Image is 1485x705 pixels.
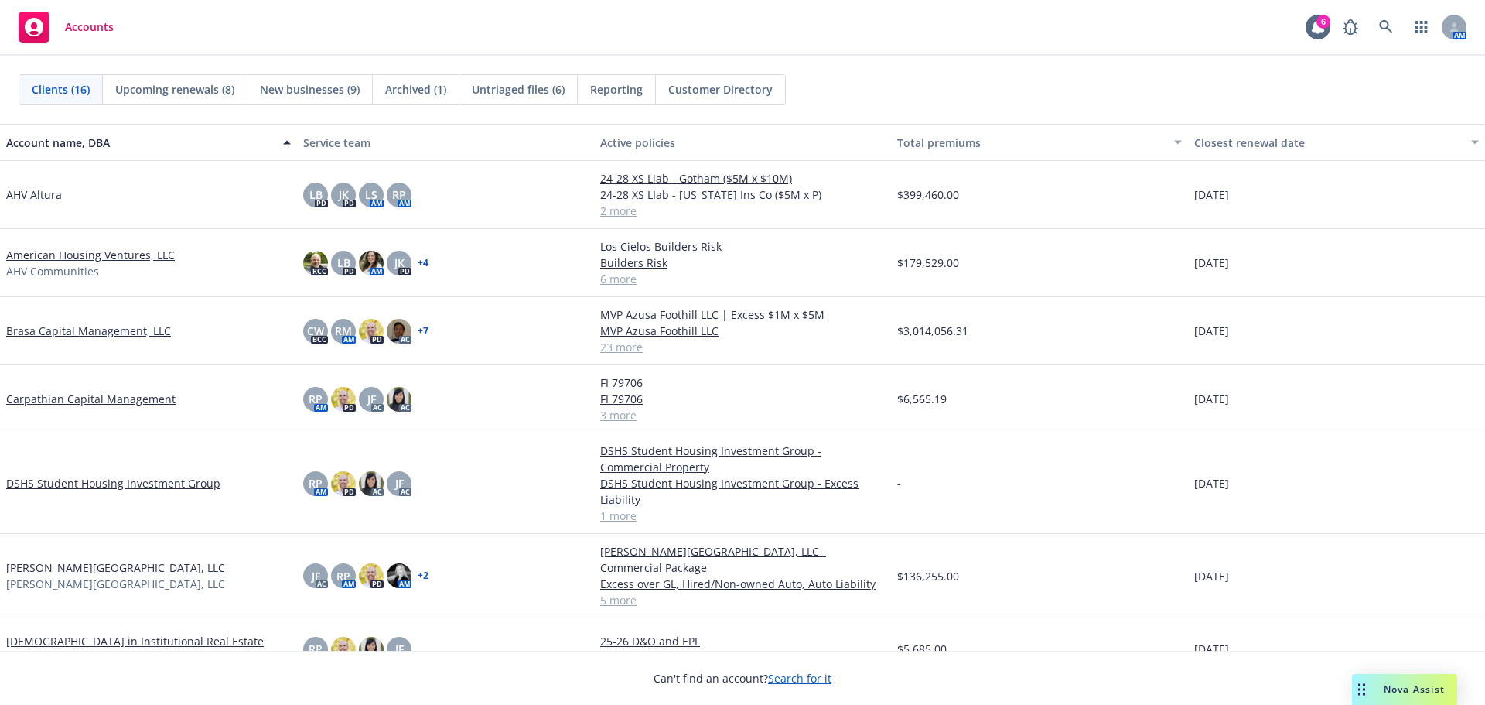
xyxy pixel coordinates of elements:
[600,187,885,203] a: 24-28 XS LIab - [US_STATE] Ins Co ($5M x P)
[115,81,234,98] span: Upcoming renewals (8)
[6,391,176,407] a: Carpathian Capital Management
[600,135,885,151] div: Active policies
[600,633,885,649] a: 25-26 D&O and EPL
[897,641,947,657] span: $5,685.00
[6,560,225,576] a: [PERSON_NAME][GEOGRAPHIC_DATA], LLC
[600,238,885,255] a: Los Cielos Builders Risk
[600,306,885,323] a: MVP Azusa Foothill LLC | Excess $1M x $5M
[331,387,356,412] img: photo
[1194,187,1229,203] span: [DATE]
[897,255,959,271] span: $179,529.00
[600,255,885,271] a: Builders Risk
[897,135,1165,151] div: Total premiums
[600,407,885,423] a: 3 more
[1316,15,1330,29] div: 6
[1194,568,1229,584] span: [DATE]
[418,571,428,580] a: + 2
[309,391,323,407] span: RP
[303,135,588,151] div: Service team
[331,637,356,662] img: photo
[6,323,171,339] a: Brasa Capital Management, LLC
[6,187,62,203] a: AHV Altura
[309,187,323,203] span: LB
[65,21,114,33] span: Accounts
[359,563,384,588] img: photo
[1371,12,1401,43] a: Search
[6,247,175,263] a: American Housing Ventures, LLC
[336,568,350,584] span: RP
[365,187,377,203] span: LS
[600,443,885,475] a: DSHS Student Housing Investment Group - Commercial Property
[590,81,643,98] span: Reporting
[309,475,323,491] span: RP
[600,543,885,576] a: [PERSON_NAME][GEOGRAPHIC_DATA], LLC - Commercial Package
[1194,323,1229,339] span: [DATE]
[418,258,428,268] a: + 4
[768,671,831,686] a: Search for it
[395,475,404,491] span: JF
[387,387,411,412] img: photo
[600,339,885,355] a: 23 more
[1352,674,1457,705] button: Nova Assist
[1194,391,1229,407] span: [DATE]
[6,263,99,279] span: AHV Communities
[668,81,773,98] span: Customer Directory
[600,170,885,187] a: 24-28 XS Liab - Gotham ($5M x $10M)
[385,81,446,98] span: Archived (1)
[1194,255,1229,271] span: [DATE]
[339,187,349,203] span: JK
[1194,641,1229,657] span: [DATE]
[1352,674,1371,705] div: Drag to move
[303,251,328,275] img: photo
[600,271,885,287] a: 6 more
[600,203,885,219] a: 2 more
[472,81,565,98] span: Untriaged files (6)
[600,391,885,407] a: FI 79706
[260,81,360,98] span: New businesses (9)
[335,323,352,339] span: RM
[297,124,594,161] button: Service team
[6,475,220,491] a: DSHS Student Housing Investment Group
[1194,475,1229,491] span: [DATE]
[1384,683,1445,696] span: Nova Assist
[600,508,885,524] a: 1 more
[600,375,885,391] a: FI 79706
[897,187,959,203] span: $399,460.00
[654,670,831,686] span: Can't find an account?
[1194,135,1462,151] div: Closest renewal date
[312,568,320,584] span: JF
[897,323,968,339] span: $3,014,056.31
[600,649,885,666] a: 25-26 GL - NIAC
[359,637,384,662] img: photo
[12,5,120,49] a: Accounts
[600,592,885,608] a: 5 more
[897,475,901,491] span: -
[6,633,291,666] a: [DEMOGRAPHIC_DATA] in Institutional Real Estate (FIIRE)
[6,576,225,592] span: [PERSON_NAME][GEOGRAPHIC_DATA], LLC
[1335,12,1366,43] a: Report a Bug
[600,576,885,592] a: Excess over GL, Hired/Non-owned Auto, Auto Liability
[394,255,405,271] span: JK
[600,323,885,339] a: MVP Azusa Foothill LLC
[395,641,404,657] span: JF
[307,323,324,339] span: CW
[359,251,384,275] img: photo
[367,391,376,407] span: JF
[1406,12,1437,43] a: Switch app
[392,187,406,203] span: RP
[309,641,323,657] span: RP
[387,563,411,588] img: photo
[897,568,959,584] span: $136,255.00
[359,319,384,344] img: photo
[897,391,947,407] span: $6,565.19
[6,135,274,151] div: Account name, DBA
[594,124,891,161] button: Active policies
[1188,124,1485,161] button: Closest renewal date
[359,471,384,496] img: photo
